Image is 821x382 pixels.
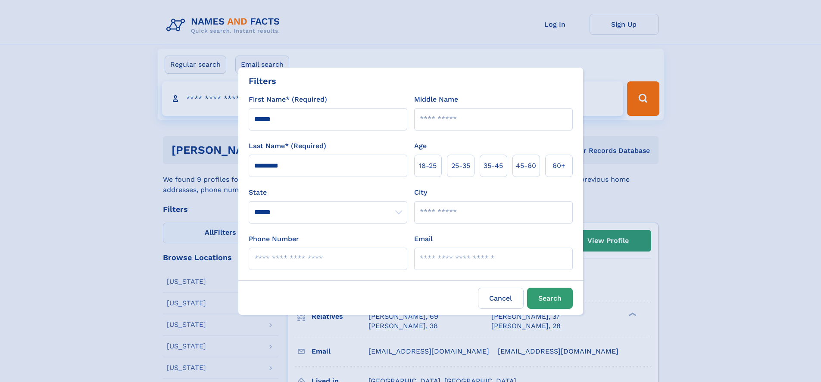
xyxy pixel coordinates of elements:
div: Filters [249,75,276,87]
label: City [414,187,427,198]
label: Phone Number [249,234,299,244]
label: Age [414,141,427,151]
span: 18‑25 [419,161,437,171]
span: 45‑60 [516,161,536,171]
label: Middle Name [414,94,458,105]
span: 25‑35 [451,161,470,171]
label: Last Name* (Required) [249,141,326,151]
button: Search [527,288,573,309]
label: Cancel [478,288,524,309]
label: State [249,187,407,198]
label: Email [414,234,433,244]
span: 35‑45 [484,161,503,171]
label: First Name* (Required) [249,94,327,105]
span: 60+ [553,161,565,171]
